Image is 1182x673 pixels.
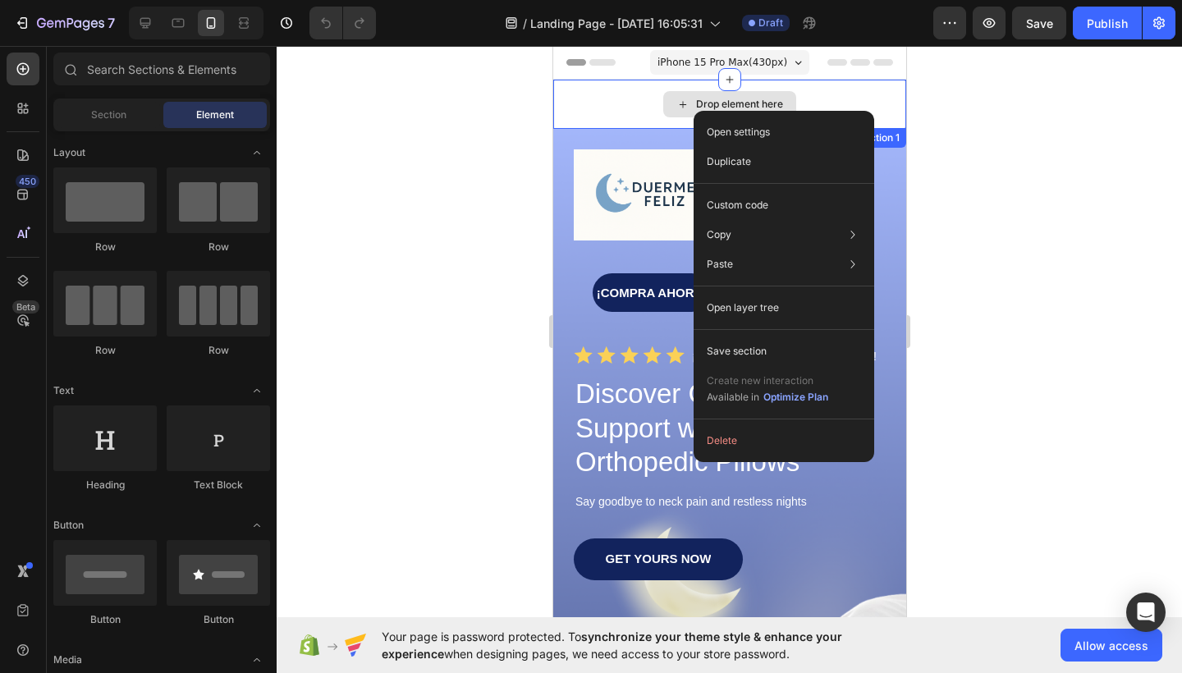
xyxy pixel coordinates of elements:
span: Draft [758,16,783,30]
span: Section [91,108,126,122]
div: Row [167,240,270,254]
div: Beta [12,300,39,314]
span: Your page is password protected. To when designing pages, we need access to your store password. [382,628,906,662]
span: Toggle open [244,140,270,166]
span: Available in [707,391,759,403]
div: Optimize Plan [763,390,828,405]
span: Text [53,383,74,398]
div: Row [53,343,157,358]
span: synchronize your theme style & enhance your experience [382,630,842,661]
div: Publish [1087,15,1128,32]
input: Search Sections & Elements [53,53,270,85]
div: Open Intercom Messenger [1126,593,1166,632]
span: Landing Page - [DATE] 16:05:31 [530,15,703,32]
span: Toggle open [244,378,270,404]
button: Optimize Plan [763,389,829,405]
p: Save section [707,344,767,359]
span: Toggle open [244,647,270,673]
p: Custom code [707,198,768,213]
div: Row [167,343,270,358]
span: Element [196,108,234,122]
p: Copy [707,227,731,242]
span: Media [53,652,82,667]
div: Button [53,612,157,627]
div: Text Block [167,478,270,492]
span: / [523,15,527,32]
span: Save [1026,16,1053,30]
span: Toggle open [244,512,270,538]
p: 7 [108,13,115,33]
span: Button [53,518,84,533]
button: Save [1012,7,1066,39]
span: Layout [53,145,85,160]
div: Row [53,240,157,254]
p: Create new interaction [707,373,829,389]
button: Allow access [1061,629,1162,662]
p: Open settings [707,125,770,140]
p: Paste [707,257,733,272]
div: Heading [53,478,157,492]
iframe: Design area [553,46,906,617]
button: Publish [1073,7,1142,39]
div: 450 [16,175,39,188]
span: Allow access [1074,637,1148,654]
button: Delete [700,426,868,456]
button: 7 [7,7,122,39]
div: Undo/Redo [309,7,376,39]
p: Duplicate [707,154,751,169]
p: Open layer tree [707,300,779,315]
div: Button [167,612,270,627]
